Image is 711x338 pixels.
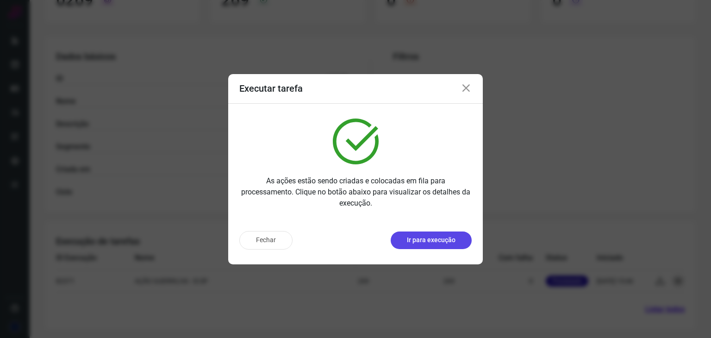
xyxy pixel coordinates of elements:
[239,83,303,94] h3: Executar tarefa
[333,119,379,164] img: verified.svg
[239,231,293,250] button: Fechar
[407,235,455,245] p: Ir para execução
[391,232,472,249] button: Ir para execução
[239,175,472,209] p: As ações estão sendo criadas e colocadas em fila para processamento. Clique no botão abaixo para ...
